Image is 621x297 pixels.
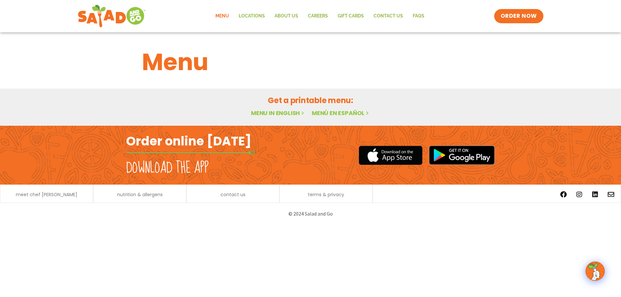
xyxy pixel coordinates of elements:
a: Careers [303,9,333,24]
a: contact us [221,192,245,197]
img: google_play [429,145,495,165]
a: meet chef [PERSON_NAME] [16,192,77,197]
a: terms & privacy [308,192,344,197]
a: Locations [234,9,270,24]
a: Contact Us [369,9,408,24]
a: ORDER NOW [494,9,543,23]
a: Menú en español [312,109,370,117]
img: wpChatIcon [586,262,604,280]
a: FAQs [408,9,429,24]
h1: Menu [142,45,479,80]
a: Menu [211,9,234,24]
img: fork [126,151,256,154]
a: GIFT CARDS [333,9,369,24]
h2: Get a printable menu: [142,95,479,106]
a: About Us [270,9,303,24]
a: Menu in English [251,109,305,117]
p: © 2024 Salad and Go [129,209,492,218]
nav: Menu [211,9,429,24]
h2: Download the app [126,159,209,177]
a: nutrition & allergens [117,192,163,197]
h2: Order online [DATE] [126,133,251,149]
span: ORDER NOW [501,12,537,20]
img: appstore [359,145,422,166]
img: new-SAG-logo-768×292 [78,3,146,29]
